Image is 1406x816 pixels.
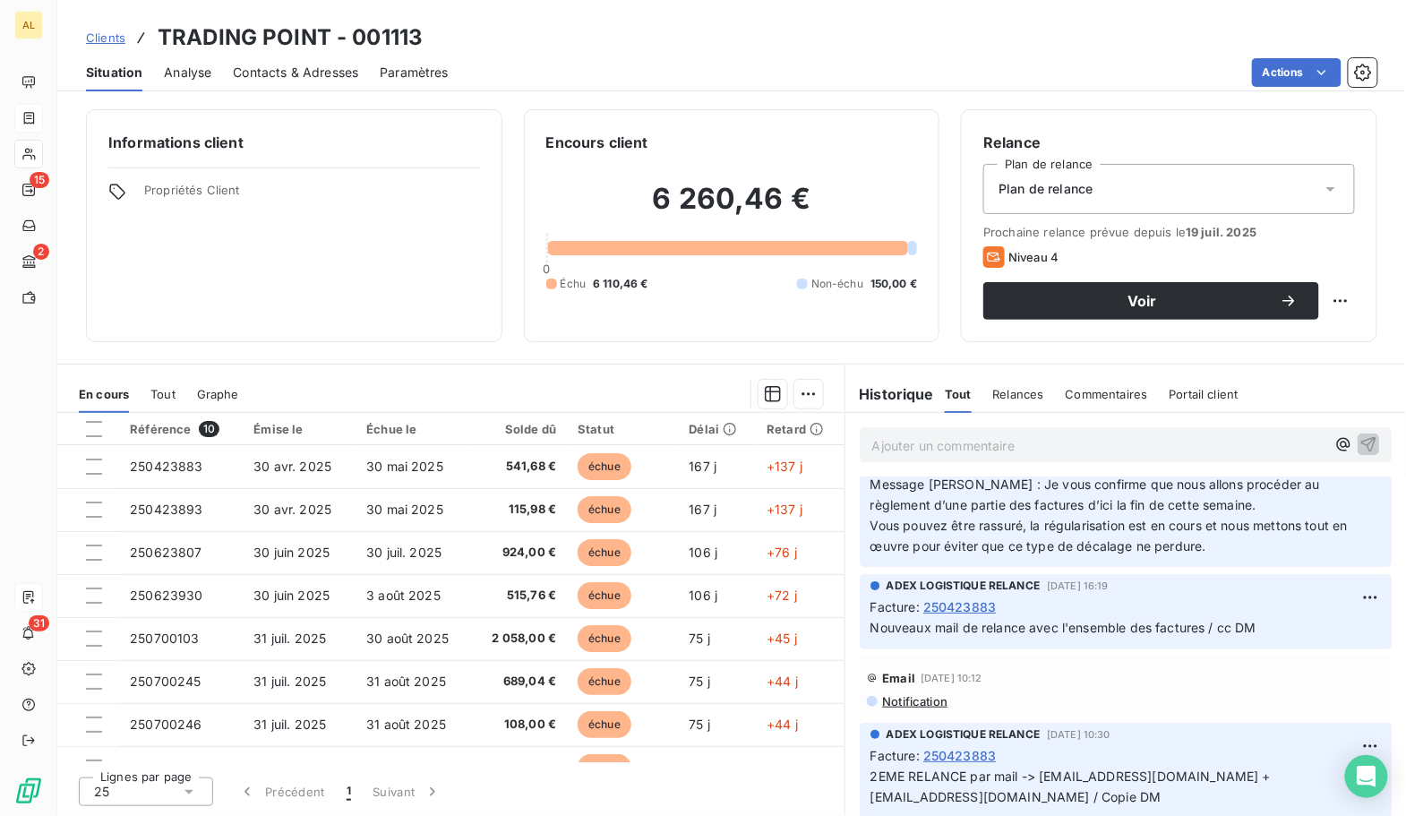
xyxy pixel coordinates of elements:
[983,225,1355,239] span: Prochaine relance prévue depuis le
[1252,58,1342,87] button: Actions
[1066,387,1148,401] span: Commentaires
[870,518,1351,554] span: Vous pouvez être rassuré, la régularisation est en cours et nous mettons tout en œuvre pour évite...
[227,773,336,811] button: Précédent
[690,674,711,689] span: 75 j
[253,631,326,646] span: 31 juil. 2025
[690,459,717,474] span: 167 j
[366,422,460,436] div: Échue le
[921,673,982,683] span: [DATE] 10:12
[767,422,833,436] div: Retard
[483,587,557,605] span: 515,76 €
[253,502,331,517] span: 30 avr. 2025
[79,387,129,401] span: En cours
[544,262,551,276] span: 0
[366,674,446,689] span: 31 août 2025
[1345,755,1388,798] div: Open Intercom Messenger
[14,777,43,805] img: Logo LeanPay
[347,783,351,801] span: 1
[870,276,917,292] span: 150,00 €
[86,29,125,47] a: Clients
[14,11,43,39] div: AL
[130,502,202,517] span: 250423893
[362,773,452,811] button: Suivant
[578,539,631,566] span: échue
[1008,250,1059,264] span: Niveau 4
[578,754,631,781] span: échue
[1047,729,1110,740] span: [DATE] 10:30
[483,544,557,562] span: 924,00 €
[130,459,202,474] span: 250423883
[130,631,199,646] span: 250700103
[845,383,935,405] h6: Historique
[887,578,1040,594] span: ADEX LOGISTIQUE RELANCE
[690,631,711,646] span: 75 j
[870,477,1324,512] span: Message [PERSON_NAME] : Je vous confirme que nous allons procéder au règlement d’une partie des f...
[336,773,362,811] button: 1
[253,545,330,560] span: 30 juin 2025
[690,545,718,560] span: 106 j
[1005,294,1280,308] span: Voir
[86,30,125,45] span: Clients
[811,276,863,292] span: Non-échu
[253,459,331,474] span: 30 avr. 2025
[253,674,326,689] span: 31 juil. 2025
[767,717,798,732] span: +44 j
[366,631,449,646] span: 30 août 2025
[130,717,201,732] span: 250700246
[86,64,142,82] span: Situation
[108,132,480,153] h6: Informations client
[1170,387,1239,401] span: Portail client
[767,631,797,646] span: +45 j
[767,502,802,517] span: +137 j
[253,760,333,775] span: 31 août 2025
[233,64,358,82] span: Contacts & Adresses
[870,620,1256,635] span: Nouveaux mail de relance avec l'ensemble des factures / cc DM
[767,588,797,603] span: +72 j
[561,276,587,292] span: Échu
[578,582,631,609] span: échue
[593,276,648,292] span: 6 110,46 €
[483,673,557,691] span: 689,04 €
[130,674,201,689] span: 250700245
[30,172,49,188] span: 15
[546,132,648,153] h6: Encours client
[983,132,1355,153] h6: Relance
[767,545,797,560] span: +76 j
[144,183,480,208] span: Propriétés Client
[366,502,443,517] span: 30 mai 2025
[483,630,557,648] span: 2 058,00 €
[881,694,948,709] span: Notification
[983,282,1319,320] button: Voir
[870,597,920,616] span: Facture :
[690,760,713,775] span: 44 j
[870,769,1274,804] span: 2EME RELANCE par mail -> [EMAIL_ADDRESS][DOMAIN_NAME] + [EMAIL_ADDRESS][DOMAIN_NAME] / Copie DM
[578,422,667,436] div: Statut
[380,64,449,82] span: Paramètres
[887,726,1040,743] span: ADEX LOGISTIQUE RELANCE
[767,674,798,689] span: +44 j
[483,422,557,436] div: Solde dû
[1186,225,1256,239] span: 19 juil. 2025
[690,717,711,732] span: 75 j
[130,421,232,437] div: Référence
[366,760,408,775] span: [DATE]
[197,387,239,401] span: Graphe
[366,588,441,603] span: 3 août 2025
[578,625,631,652] span: échue
[578,711,631,738] span: échue
[130,760,202,775] span: 250800094
[253,588,330,603] span: 30 juin 2025
[150,387,176,401] span: Tout
[578,668,631,695] span: échue
[130,588,202,603] span: 250623930
[253,422,345,436] div: Émise le
[690,502,717,517] span: 167 j
[94,783,109,801] span: 25
[33,244,49,260] span: 2
[366,717,446,732] span: 31 août 2025
[690,588,718,603] span: 106 j
[999,180,1093,198] span: Plan de relance
[158,21,423,54] h3: TRADING POINT - 001113
[164,64,211,82] span: Analyse
[483,458,557,476] span: 541,68 €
